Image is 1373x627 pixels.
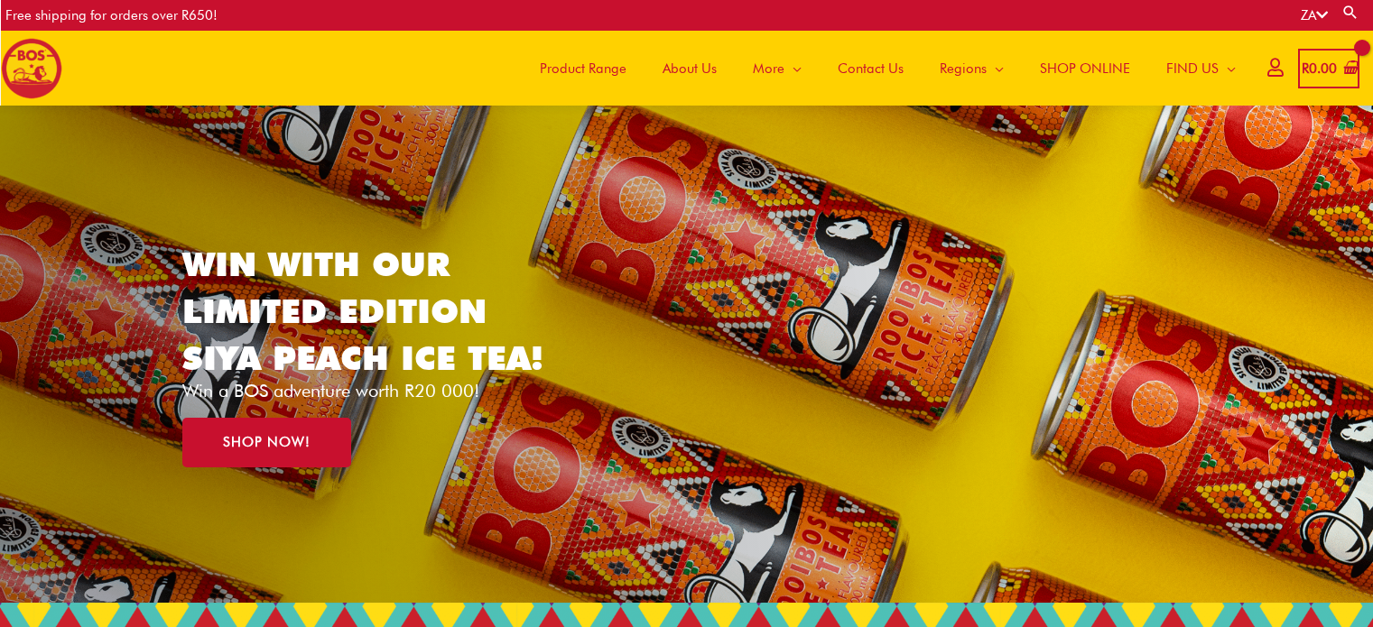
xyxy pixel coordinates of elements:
img: BOS logo finals-200px [1,38,62,99]
nav: Site Navigation [508,31,1254,106]
span: About Us [663,41,717,96]
a: Regions [922,31,1022,106]
a: Contact Us [820,31,922,106]
span: R [1302,60,1309,77]
a: About Us [645,31,735,106]
bdi: 0.00 [1302,60,1337,77]
span: More [753,41,784,96]
a: View Shopping Cart, empty [1298,49,1359,89]
span: SHOP ONLINE [1040,41,1130,96]
a: SHOP NOW! [182,418,351,467]
span: Regions [940,41,987,96]
span: Contact Us [838,41,904,96]
span: FIND US [1166,41,1219,96]
a: SHOP ONLINE [1022,31,1148,106]
a: Search button [1341,4,1359,21]
span: SHOP NOW! [223,436,311,449]
a: WIN WITH OUR LIMITED EDITION SIYA PEACH ICE TEA! [182,244,543,378]
a: Product Range [522,31,645,106]
span: Product Range [540,41,626,96]
a: More [735,31,820,106]
p: Win a BOS adventure worth R20 000! [182,382,571,400]
a: ZA [1301,7,1328,23]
